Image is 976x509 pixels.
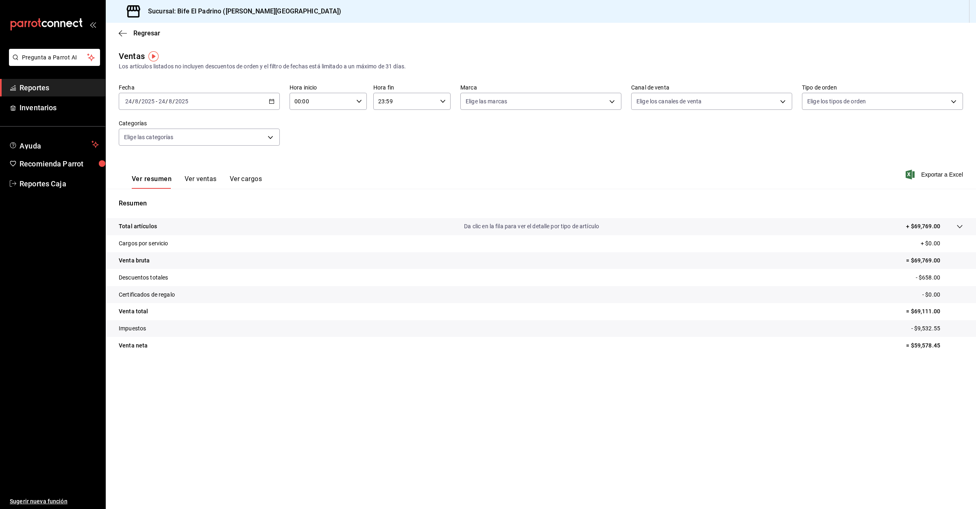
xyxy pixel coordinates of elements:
p: Venta total [119,307,148,316]
p: - $9,532.55 [911,324,963,333]
span: - [156,98,157,105]
span: Regresar [133,29,160,37]
input: -- [168,98,172,105]
button: Pregunta a Parrot AI [9,49,100,66]
p: + $69,769.00 [906,222,940,231]
label: Hora inicio [290,85,367,90]
label: Fecha [119,85,280,90]
p: Certificados de regalo [119,291,175,299]
button: Ver ventas [185,175,217,189]
input: -- [135,98,139,105]
span: Elige las marcas [466,97,507,105]
input: -- [125,98,132,105]
p: - $0.00 [922,291,963,299]
p: Venta neta [119,341,148,350]
div: Los artículos listados no incluyen descuentos de orden y el filtro de fechas está limitado a un m... [119,62,963,71]
h3: Sucursal: Bife El Padrino ([PERSON_NAME][GEOGRAPHIC_DATA]) [142,7,342,16]
button: Ver resumen [132,175,172,189]
p: Cargos por servicio [119,239,168,248]
div: navigation tabs [132,175,262,189]
span: Pregunta a Parrot AI [22,53,87,62]
span: Sugerir nueva función [10,497,99,506]
p: Resumen [119,199,963,208]
button: Exportar a Excel [907,170,963,179]
span: Recomienda Parrot [20,158,99,169]
a: Pregunta a Parrot AI [6,59,100,68]
span: Elige las categorías [124,133,174,141]
p: = $69,111.00 [906,307,963,316]
span: / [172,98,175,105]
p: Total artículos [119,222,157,231]
span: Elige los tipos de orden [807,97,866,105]
button: open_drawer_menu [89,21,96,28]
p: Impuestos [119,324,146,333]
p: = $59,578.45 [906,341,963,350]
span: Reportes Caja [20,178,99,189]
label: Categorías [119,120,280,126]
span: Ayuda [20,140,88,149]
span: / [132,98,135,105]
p: Venta bruta [119,256,150,265]
button: Ver cargos [230,175,262,189]
p: = $69,769.00 [906,256,963,265]
label: Hora fin [373,85,451,90]
input: ---- [141,98,155,105]
button: Regresar [119,29,160,37]
label: Marca [460,85,621,90]
p: - $658.00 [916,273,963,282]
label: Canal de venta [631,85,792,90]
span: Inventarios [20,102,99,113]
p: Descuentos totales [119,273,168,282]
div: Ventas [119,50,145,62]
span: Reportes [20,82,99,93]
label: Tipo de orden [802,85,963,90]
img: Tooltip marker [148,51,159,61]
input: ---- [175,98,189,105]
span: / [166,98,168,105]
span: Elige los canales de venta [636,97,701,105]
input: -- [158,98,166,105]
span: / [139,98,141,105]
p: + $0.00 [921,239,963,248]
p: Da clic en la fila para ver el detalle por tipo de artículo [464,222,599,231]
